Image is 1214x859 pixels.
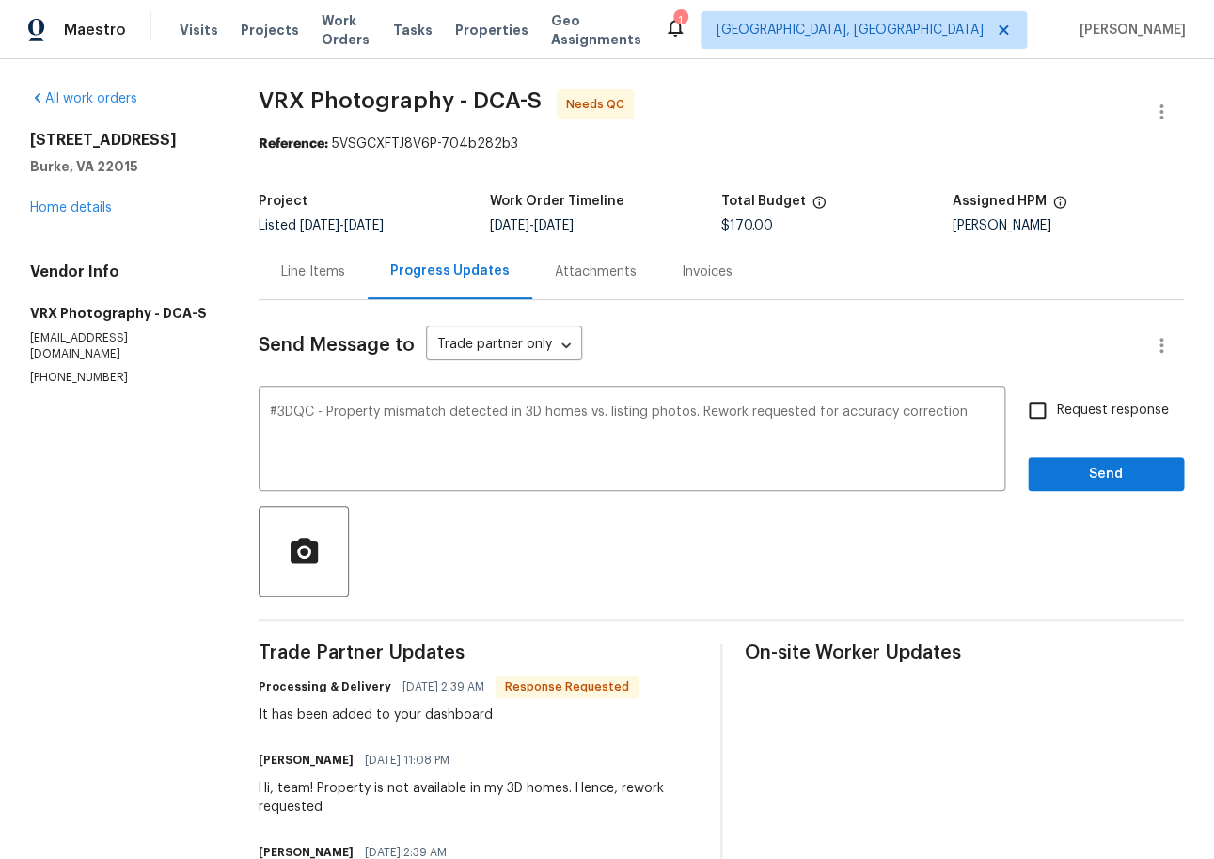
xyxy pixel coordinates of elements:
span: Send [1043,463,1169,486]
h6: Processing & Delivery [259,677,391,696]
span: Tasks [393,24,433,37]
h5: Project [259,195,307,208]
span: VRX Photography - DCA-S [259,89,542,112]
span: [DATE] [344,219,384,232]
span: [GEOGRAPHIC_DATA], [GEOGRAPHIC_DATA] [717,21,984,40]
button: Send [1028,457,1184,492]
span: Listed [259,219,384,232]
a: All work orders [30,92,137,105]
span: On-site Worker Updates [745,644,1184,662]
h5: Total Budget [721,195,806,208]
span: The hpm assigned to this work order. [1052,195,1067,219]
span: Work Orders [322,11,371,49]
span: Send Message to [259,336,415,355]
a: Home details [30,201,112,215]
div: Progress Updates [390,262,510,280]
span: Projects [241,21,299,40]
div: It has been added to your dashboard [259,706,639,724]
span: Visits [180,21,218,40]
h5: Burke, VA 22015 [30,157,213,176]
span: - [490,219,574,232]
span: [DATE] [534,219,574,232]
div: 1 [673,11,686,30]
span: - [300,219,384,232]
div: Hi, team! Property is not available in my 3D homes. Hence, rework requested [259,779,698,817]
p: [PHONE_NUMBER] [30,370,213,386]
span: [DATE] 2:39 AM [402,677,484,696]
span: [DATE] 11:08 PM [365,751,449,770]
span: $170.00 [721,219,773,232]
span: Request response [1057,401,1169,421]
span: Properties [455,21,528,40]
span: [DATE] [490,219,529,232]
span: [PERSON_NAME] [1072,21,1186,40]
span: Trade Partner Updates [259,644,698,662]
div: Attachments [555,262,637,281]
div: Trade partner only [426,330,582,361]
div: [PERSON_NAME] [953,219,1184,232]
span: The total cost of line items that have been proposed by Opendoor. This sum includes line items th... [812,195,827,219]
span: Maestro [64,21,126,40]
span: Response Requested [497,677,637,696]
div: Invoices [682,262,733,281]
span: Needs QC [566,95,632,114]
h6: [PERSON_NAME] [259,751,354,770]
span: Geo Assignments [551,11,641,49]
div: Line Items [281,262,345,281]
div: 5VSGCXFTJ8V6P-704b282b3 [259,135,1184,153]
h5: VRX Photography - DCA-S [30,304,213,323]
span: [DATE] [300,219,339,232]
p: [EMAIL_ADDRESS][DOMAIN_NAME] [30,330,213,362]
h5: Work Order Timeline [490,195,624,208]
h5: Assigned HPM [953,195,1047,208]
textarea: #3DQC - Property mismatch detected in 3D homes vs. listing photos. Rework requested for accuracy ... [270,406,994,476]
h2: [STREET_ADDRESS] [30,131,213,150]
b: Reference: [259,137,328,151]
h4: Vendor Info [30,262,213,281]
